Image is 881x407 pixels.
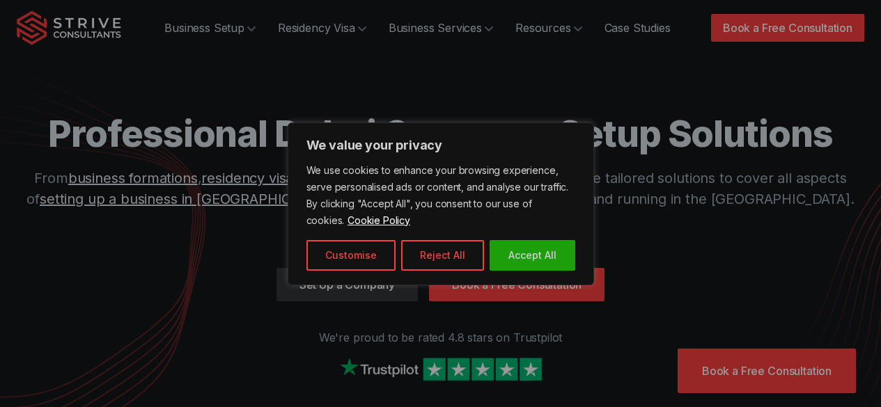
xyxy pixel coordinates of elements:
p: We value your privacy [306,137,575,154]
button: Accept All [490,240,575,271]
p: We use cookies to enhance your browsing experience, serve personalised ads or content, and analys... [306,162,575,229]
a: Cookie Policy [347,214,411,227]
button: Customise [306,240,396,271]
button: Reject All [401,240,484,271]
div: We value your privacy [288,122,594,285]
